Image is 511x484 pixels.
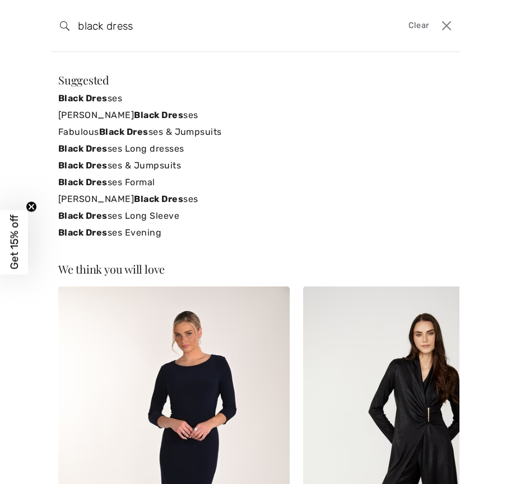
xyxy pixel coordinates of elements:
[26,8,49,18] span: Chat
[69,9,353,43] input: TYPE TO SEARCH
[58,208,453,224] a: Black Dresses Long Sleeve
[58,177,108,187] strong: Black Dres
[58,93,108,104] strong: Black Dres
[134,110,183,120] strong: Black Dres
[99,126,148,137] strong: Black Dres
[8,215,21,270] span: Get 15% off
[438,17,455,35] button: Close
[58,227,108,238] strong: Black Dres
[408,20,429,32] span: Clear
[58,160,108,171] strong: Black Dres
[58,74,453,86] div: Suggested
[58,261,165,276] span: We think you will love
[58,157,453,174] a: Black Dresses & Jumpsuits
[58,174,453,191] a: Black Dresses Formal
[134,194,183,204] strong: Black Dres
[58,90,453,107] a: Black Dresses
[58,107,453,124] a: [PERSON_NAME]Black Dresses
[58,224,453,241] a: Black Dresses Evening
[58,143,108,154] strong: Black Dres
[58,140,453,157] a: Black Dresses Long dresses
[58,191,453,208] a: [PERSON_NAME]Black Dresses
[58,210,108,221] strong: Black Dres
[58,124,453,140] a: FabulousBlack Dresses & Jumpsuits
[60,21,69,31] img: search the website
[26,201,37,212] button: Close teaser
